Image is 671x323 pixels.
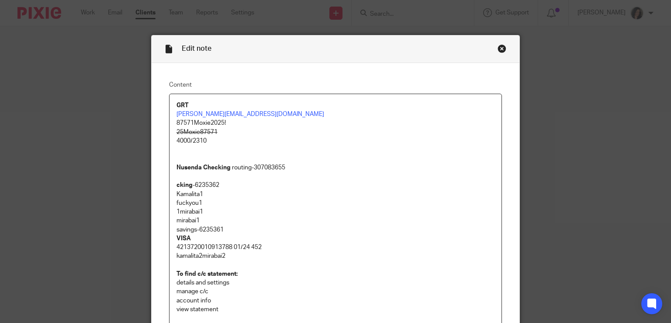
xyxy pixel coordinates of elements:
[498,44,506,53] div: Close this dialog window
[176,111,324,117] a: [PERSON_NAME][EMAIL_ADDRESS][DOMAIN_NAME]
[176,137,495,145] p: 4000/2310
[182,45,211,52] span: Edit note
[176,235,191,242] strong: VISA
[176,102,189,109] strong: GRT
[176,287,495,296] p: manage c/c
[176,119,495,127] p: 87571Moxie2025!
[176,199,495,207] p: fuckyou1
[176,165,231,171] strong: Nusenda Checking
[176,234,495,261] p: 4213720010913788 01/24 452 kamalita 2mirabai2
[176,278,495,287] p: details and settings
[176,190,495,199] p: Kamalita1
[176,207,495,216] p: 1mirabai1
[176,305,495,314] p: view statement
[176,182,193,188] strong: cking
[176,216,495,234] p: mirabai1 savings-6235361
[176,296,495,305] p: account info
[176,163,495,172] p: routing-307083655
[169,81,502,89] label: Content
[176,271,238,277] strong: To find c/c statement:
[176,129,218,135] s: 25Moxie87571
[176,172,495,190] p: -6235362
